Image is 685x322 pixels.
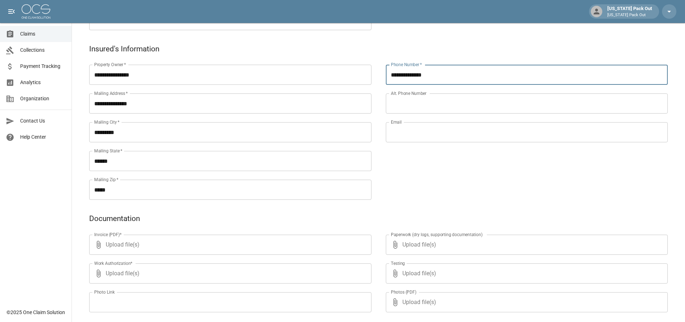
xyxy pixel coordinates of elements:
[94,260,133,266] label: Work Authorization*
[391,260,405,266] label: Testing
[106,263,352,284] span: Upload file(s)
[391,90,426,96] label: Alt. Phone Number
[20,79,66,86] span: Analytics
[402,235,649,255] span: Upload file(s)
[94,148,122,154] label: Mailing State
[20,95,66,102] span: Organization
[20,63,66,70] span: Payment Tracking
[94,289,115,295] label: Photo Link
[402,292,649,312] span: Upload file(s)
[20,117,66,125] span: Contact Us
[20,46,66,54] span: Collections
[94,176,119,183] label: Mailing Zip
[94,61,126,68] label: Property Owner
[94,90,128,96] label: Mailing Address
[94,231,122,238] label: Invoice (PDF)*
[6,309,65,316] div: © 2025 One Claim Solution
[20,30,66,38] span: Claims
[604,5,655,18] div: [US_STATE] Pack Out
[391,61,422,68] label: Phone Number
[4,4,19,19] button: open drawer
[22,4,50,19] img: ocs-logo-white-transparent.png
[391,289,416,295] label: Photos (PDF)
[106,235,352,255] span: Upload file(s)
[607,12,652,18] p: [US_STATE] Pack Out
[402,263,649,284] span: Upload file(s)
[94,119,120,125] label: Mailing City
[391,231,483,238] label: Paperwork (dry logs, supporting documentation)
[391,119,402,125] label: Email
[20,133,66,141] span: Help Center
